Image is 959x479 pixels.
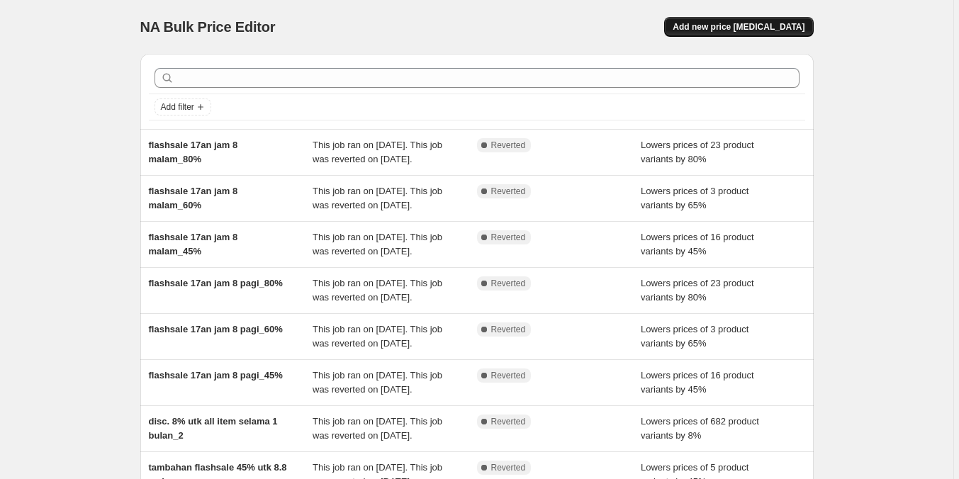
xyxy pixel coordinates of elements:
span: This job ran on [DATE]. This job was reverted on [DATE]. [313,370,442,395]
button: Add filter [155,98,211,115]
span: This job ran on [DATE]. This job was reverted on [DATE]. [313,232,442,257]
span: This job ran on [DATE]. This job was reverted on [DATE]. [313,140,442,164]
button: Add new price [MEDICAL_DATA] [664,17,813,37]
span: flashsale 17an jam 8 pagi_60% [149,324,283,334]
span: flashsale 17an jam 8 malam_60% [149,186,238,210]
span: flashsale 17an jam 8 pagi_80% [149,278,283,288]
span: This job ran on [DATE]. This job was reverted on [DATE]. [313,416,442,441]
span: Reverted [491,370,526,381]
span: Reverted [491,232,526,243]
span: Reverted [491,186,526,197]
span: Reverted [491,462,526,473]
span: This job ran on [DATE]. This job was reverted on [DATE]. [313,324,442,349]
span: Add filter [161,101,194,113]
span: Lowers prices of 3 product variants by 65% [641,324,748,349]
span: Add new price [MEDICAL_DATA] [673,21,804,33]
span: disc. 8% utk all item selama 1 bulan_2 [149,416,278,441]
span: flashsale 17an jam 8 malam_80% [149,140,238,164]
span: Lowers prices of 23 product variants by 80% [641,278,754,303]
span: flashsale 17an jam 8 pagi_45% [149,370,283,381]
span: Lowers prices of 16 product variants by 45% [641,370,754,395]
span: This job ran on [DATE]. This job was reverted on [DATE]. [313,186,442,210]
span: flashsale 17an jam 8 malam_45% [149,232,238,257]
span: This job ran on [DATE]. This job was reverted on [DATE]. [313,278,442,303]
span: NA Bulk Price Editor [140,19,276,35]
span: Reverted [491,324,526,335]
span: Reverted [491,278,526,289]
span: Reverted [491,416,526,427]
span: Lowers prices of 3 product variants by 65% [641,186,748,210]
span: Lowers prices of 682 product variants by 8% [641,416,759,441]
span: Lowers prices of 16 product variants by 45% [641,232,754,257]
span: Lowers prices of 23 product variants by 80% [641,140,754,164]
span: Reverted [491,140,526,151]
